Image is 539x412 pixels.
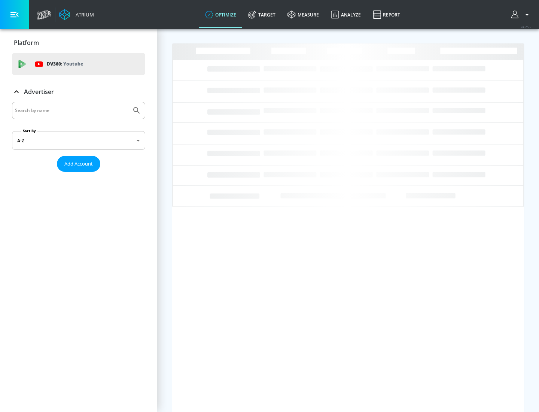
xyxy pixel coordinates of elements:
[57,156,100,172] button: Add Account
[521,25,532,29] span: v 4.25.2
[24,88,54,96] p: Advertiser
[14,39,39,47] p: Platform
[59,9,94,20] a: Atrium
[63,60,83,68] p: Youtube
[12,32,145,53] div: Platform
[12,172,145,178] nav: list of Advertiser
[47,60,83,68] p: DV360:
[367,1,406,28] a: Report
[12,131,145,150] div: A-Z
[21,128,37,133] label: Sort By
[12,81,145,102] div: Advertiser
[325,1,367,28] a: Analyze
[12,53,145,75] div: DV360: Youtube
[12,102,145,178] div: Advertiser
[64,160,93,168] span: Add Account
[242,1,281,28] a: Target
[15,106,128,115] input: Search by name
[199,1,242,28] a: optimize
[281,1,325,28] a: measure
[73,11,94,18] div: Atrium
